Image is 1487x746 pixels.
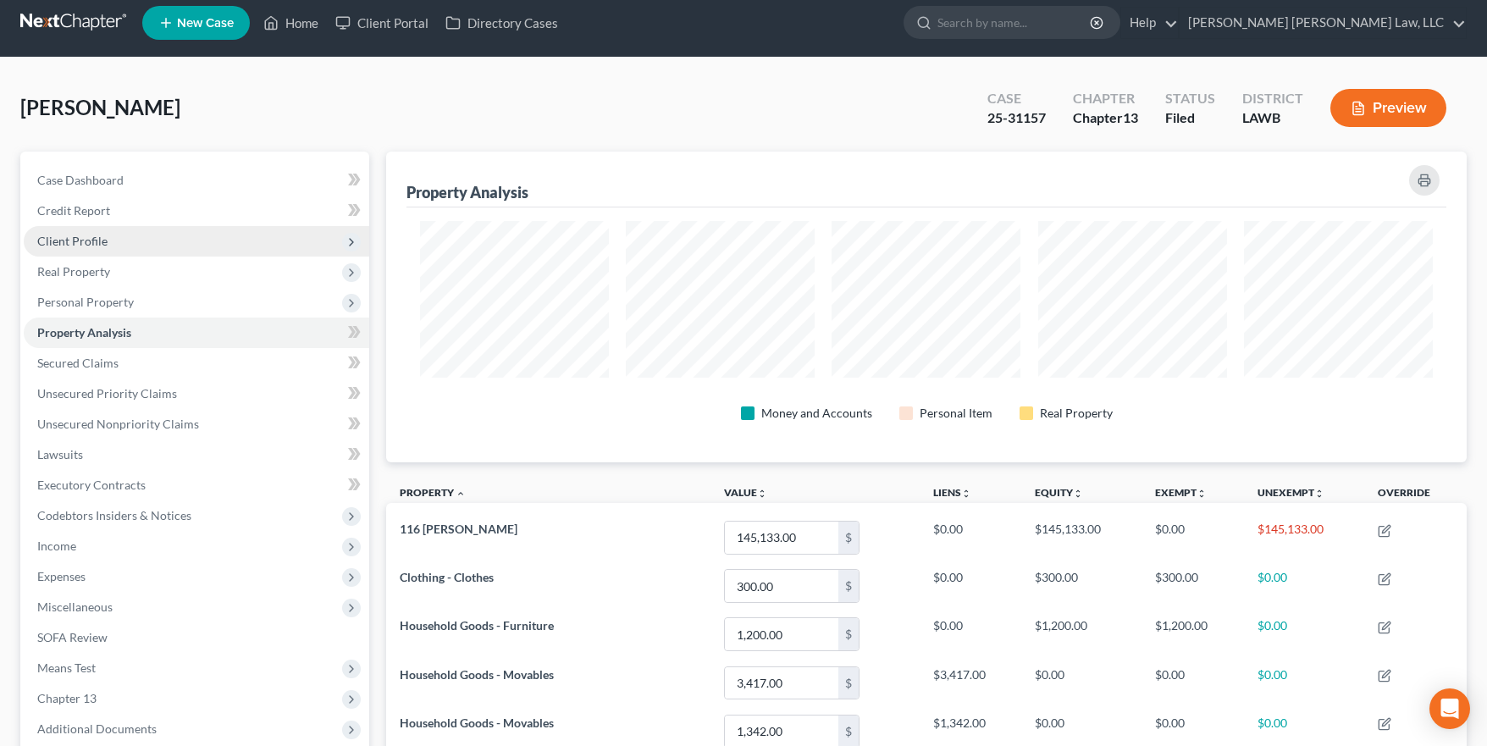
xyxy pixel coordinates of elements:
[37,508,191,522] span: Codebtors Insiders & Notices
[1142,562,1244,611] td: $300.00
[37,660,96,675] span: Means Test
[37,569,86,583] span: Expenses
[920,513,1022,561] td: $0.00
[24,348,369,379] a: Secured Claims
[37,417,199,431] span: Unsecured Nonpriority Claims
[37,630,108,644] span: SOFA Review
[1121,8,1178,38] a: Help
[1142,659,1244,707] td: $0.00
[400,570,494,584] span: Clothing - Clothes
[37,478,146,492] span: Executory Contracts
[1244,513,1365,561] td: $145,133.00
[255,8,327,38] a: Home
[400,618,554,633] span: Household Goods - Furniture
[1142,611,1244,659] td: $1,200.00
[24,379,369,409] a: Unsecured Priority Claims
[24,409,369,439] a: Unsecured Nonpriority Claims
[1021,611,1141,659] td: $1,200.00
[838,618,859,650] div: $
[725,570,838,602] input: 0.00
[1035,486,1083,499] a: Equityunfold_more
[920,562,1022,611] td: $0.00
[37,264,110,279] span: Real Property
[1123,109,1138,125] span: 13
[920,659,1022,707] td: $3,417.00
[37,203,110,218] span: Credit Report
[1155,486,1207,499] a: Exemptunfold_more
[920,405,992,422] div: Personal Item
[37,234,108,248] span: Client Profile
[987,108,1046,128] div: 25-31157
[1073,489,1083,499] i: unfold_more
[725,522,838,554] input: 0.00
[37,447,83,461] span: Lawsuits
[1073,89,1138,108] div: Chapter
[37,356,119,370] span: Secured Claims
[724,486,767,499] a: Valueunfold_more
[961,489,971,499] i: unfold_more
[987,89,1046,108] div: Case
[400,486,466,499] a: Property expand_less
[400,522,517,536] span: 116 [PERSON_NAME]
[937,7,1092,38] input: Search by name...
[24,165,369,196] a: Case Dashboard
[37,386,177,401] span: Unsecured Priority Claims
[1142,513,1244,561] td: $0.00
[24,196,369,226] a: Credit Report
[725,618,838,650] input: 0.00
[1040,405,1113,422] div: Real Property
[177,17,234,30] span: New Case
[933,486,971,499] a: Liensunfold_more
[37,691,97,705] span: Chapter 13
[1244,611,1365,659] td: $0.00
[1165,108,1215,128] div: Filed
[1021,562,1141,611] td: $300.00
[400,716,554,730] span: Household Goods - Movables
[1244,562,1365,611] td: $0.00
[327,8,437,38] a: Client Portal
[1021,513,1141,561] td: $145,133.00
[1244,659,1365,707] td: $0.00
[456,489,466,499] i: expand_less
[1242,89,1303,108] div: District
[24,318,369,348] a: Property Analysis
[24,470,369,500] a: Executory Contracts
[920,611,1022,659] td: $0.00
[1242,108,1303,128] div: LAWB
[838,667,859,699] div: $
[1429,688,1470,729] div: Open Intercom Messenger
[24,439,369,470] a: Lawsuits
[761,405,872,422] div: Money and Accounts
[37,325,131,340] span: Property Analysis
[437,8,567,38] a: Directory Cases
[1364,476,1467,514] th: Override
[37,539,76,553] span: Income
[406,182,528,202] div: Property Analysis
[1330,89,1446,127] button: Preview
[37,721,157,736] span: Additional Documents
[757,489,767,499] i: unfold_more
[400,667,554,682] span: Household Goods - Movables
[20,95,180,119] span: [PERSON_NAME]
[1258,486,1324,499] a: Unexemptunfold_more
[1021,659,1141,707] td: $0.00
[838,522,859,554] div: $
[1073,108,1138,128] div: Chapter
[1314,489,1324,499] i: unfold_more
[1180,8,1466,38] a: [PERSON_NAME] [PERSON_NAME] Law, LLC
[838,570,859,602] div: $
[24,622,369,653] a: SOFA Review
[1197,489,1207,499] i: unfold_more
[37,173,124,187] span: Case Dashboard
[37,600,113,614] span: Miscellaneous
[37,295,134,309] span: Personal Property
[1165,89,1215,108] div: Status
[725,667,838,699] input: 0.00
